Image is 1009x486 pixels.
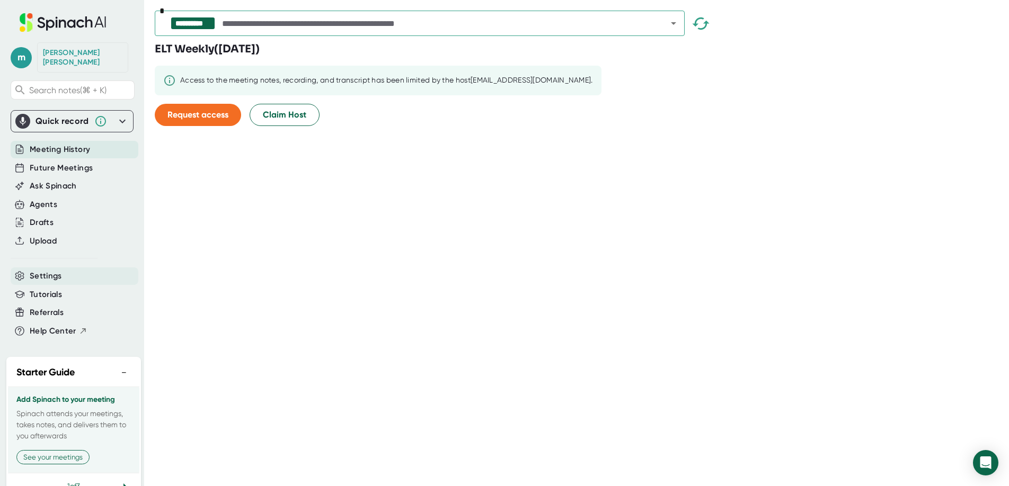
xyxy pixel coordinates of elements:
[30,325,87,337] button: Help Center
[155,104,241,126] button: Request access
[973,450,998,475] div: Open Intercom Messenger
[16,450,90,464] button: See your meetings
[155,41,260,57] h3: ELT Weekly ( [DATE] )
[43,48,122,67] div: Marjorie Edwards
[30,217,54,229] button: Drafts
[30,180,77,192] button: Ask Spinach
[16,395,131,404] h3: Add Spinach to your meeting
[15,111,129,132] div: Quick record
[167,110,228,120] span: Request access
[30,162,93,174] button: Future Meetings
[29,85,107,95] span: Search notes (⌘ + K)
[30,270,62,282] button: Settings
[250,104,320,126] button: Claim Host
[30,289,62,301] button: Tutorials
[666,16,681,31] button: Open
[117,365,131,380] button: −
[30,325,76,337] span: Help Center
[11,47,32,68] span: m
[30,307,64,319] button: Referrals
[30,143,90,156] button: Meeting History
[30,235,57,247] button: Upload
[36,116,89,127] div: Quick record
[16,408,131,442] p: Spinach attends your meetings, takes notes, and delivers them to you afterwards
[16,365,75,380] h2: Starter Guide
[180,76,593,85] div: Access to the meeting notes, recording, and transcript has been limited by the host [EMAIL_ADDRES...
[30,199,57,211] button: Agents
[263,109,306,121] span: Claim Host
